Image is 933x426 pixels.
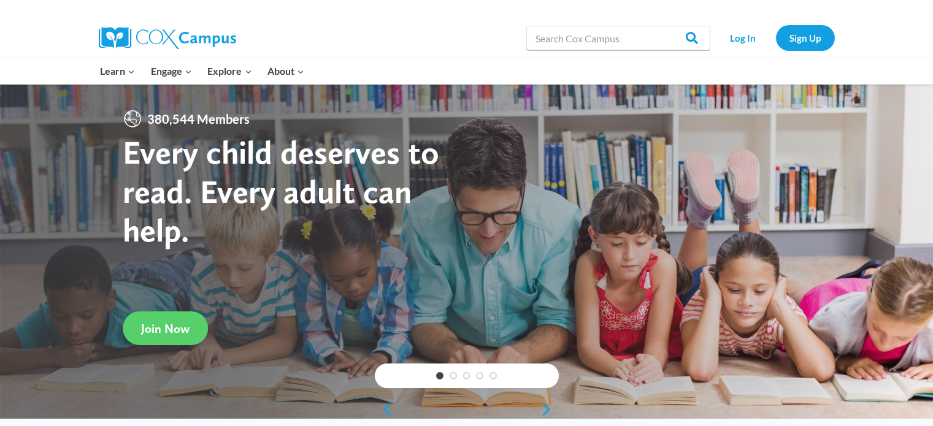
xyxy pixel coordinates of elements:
span: Engage [151,63,192,79]
span: Join Now [141,321,190,336]
a: Sign Up [776,25,835,50]
strong: Every child deserves to read. Every adult can help. [123,132,439,249]
input: Search Cox Campus [526,26,710,50]
nav: Primary Navigation [93,58,312,84]
a: Log In [716,25,770,50]
a: Join Now [123,311,208,345]
span: Explore [207,63,251,79]
a: next [540,402,559,417]
a: 5 [490,372,497,379]
nav: Secondary Navigation [716,25,835,50]
img: Cox Campus [99,27,236,49]
span: 380,544 Members [142,109,255,129]
div: content slider buttons [375,397,559,422]
a: 3 [463,372,470,379]
a: previous [375,402,393,417]
span: Learn [100,63,135,79]
a: 1 [436,372,443,379]
a: 4 [476,372,483,379]
a: 2 [450,372,457,379]
span: About [267,63,304,79]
